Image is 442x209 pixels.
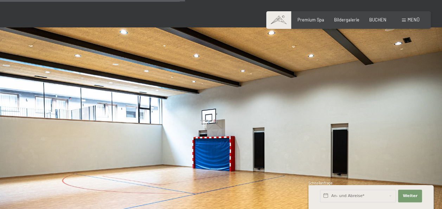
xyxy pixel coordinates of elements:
[403,193,417,199] span: Weiter
[398,190,422,202] button: Weiter
[369,17,386,23] a: BUCHEN
[334,17,359,23] a: Bildergalerie
[297,17,324,23] a: Premium Spa
[408,17,419,23] span: Menü
[308,181,333,185] span: Schnellanfrage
